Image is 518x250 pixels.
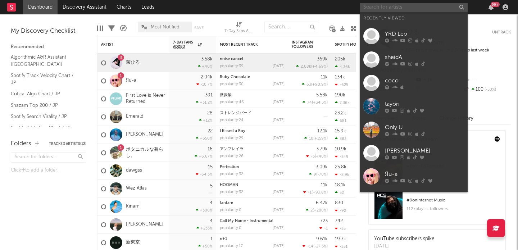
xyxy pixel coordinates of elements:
div: 100 [463,85,511,94]
div: アンブレイラ [220,147,285,151]
a: Emerald [126,114,144,120]
a: Spotify Track Velocity Chart / JP [11,72,79,86]
div: ストレンジバード [220,111,285,115]
div: Edit Columns [97,18,103,39]
div: 5 [210,184,213,188]
div: +6.67 % [195,154,213,159]
a: coco [360,71,468,95]
div: -35 [335,226,346,231]
a: I Kissed a Boy [220,129,245,133]
div: ( ) [303,100,328,105]
span: -70 % [317,173,327,177]
div: popularity: 17 [220,244,243,248]
div: 微炭酸 [220,93,285,97]
span: 74 [307,101,312,105]
div: +31.2 % [196,100,213,105]
div: [PERSON_NAME] [385,146,464,155]
span: -50 % [483,88,496,92]
span: -1 [308,191,312,195]
a: Ruby Chocolate [220,75,250,79]
div: 681 [335,118,346,123]
a: #9onInternet Music112kplaylist followers [369,190,505,224]
div: ( ) [296,64,328,69]
div: 18.1k [335,183,346,187]
a: 微炭酸 [220,93,232,97]
div: ( ) [306,208,328,213]
div: +650 % [196,136,213,141]
a: Call My Name - Instrumental [220,219,273,223]
div: ( ) [306,154,328,159]
div: -92 [335,208,346,213]
div: tayori [385,100,464,108]
span: +4.69 % [312,65,327,69]
div: 6.47k [316,201,328,205]
div: 4 [210,201,213,205]
div: 15.9k [335,129,346,133]
a: Shazam Top 200 / JP [11,101,79,109]
button: Save [194,26,204,30]
div: popularity: 30 [220,82,244,86]
div: Spotify Monthly Listeners [335,42,389,47]
div: 7.36k [335,100,350,105]
a: [PERSON_NAME] [126,132,163,138]
div: 830 [335,201,343,205]
div: [DATE] [273,64,285,68]
div: YouTube subscribers spike [374,235,435,243]
div: sheidA [385,53,464,62]
div: +300 % [196,208,213,213]
button: Tracked Artists(12) [49,142,86,146]
div: +12 % [199,118,213,123]
div: 723 [320,219,328,223]
a: noise cancel [220,57,243,61]
div: 22 [208,129,213,133]
a: ストレンジバード [220,111,251,115]
div: 16 [208,147,213,151]
div: Recently Viewed [363,14,464,23]
div: -331 [335,244,347,249]
div: 7-Day Fans Added (7-Day Fans Added) [224,27,253,36]
div: +233 % [196,226,213,231]
a: 新東京 [126,240,140,246]
div: 112k playlist followers [406,205,500,213]
div: 5.58k [316,93,328,97]
div: -2.9k [335,172,349,177]
div: [DATE] [374,243,435,250]
a: tayori [360,95,468,118]
input: Search for artists [360,3,468,12]
a: dawgss [126,168,142,174]
span: Most Notified [151,25,180,29]
div: 52 [335,190,344,195]
div: A&R Pipeline [120,18,127,39]
div: 15 [208,165,213,169]
div: Call My Name - Instrumental [220,219,285,223]
div: [DATE] [273,208,285,212]
div: +40 % [198,64,213,69]
div: [DATE] [273,118,285,122]
div: 9.61k [316,237,328,241]
a: Spotify Addiction Chart / JP [11,124,79,132]
div: fanfare [220,201,285,205]
div: 10.9k [335,147,346,151]
div: [DATE] [273,100,285,104]
div: -349 [335,154,349,159]
div: # 9 on Internet Music [406,196,500,205]
div: 2.04k [201,75,213,79]
div: popularity: 0 [220,226,241,230]
div: 4 [210,219,213,223]
a: [PERSON_NAME] [126,222,163,228]
div: ( ) [304,136,328,141]
a: アンブレイラ [220,147,244,151]
div: Most Recent Track [220,42,274,47]
span: -3 [311,155,315,159]
div: ( ) [303,190,328,195]
div: [DATE] [273,82,285,86]
a: Яu-a [360,165,468,188]
span: -27.3 % [314,245,327,249]
a: [PERSON_NAME] [360,141,468,165]
div: Perfection [220,165,285,169]
div: ( ) [309,172,328,177]
a: Algorithmic A&R Assistant ([GEOGRAPHIC_DATA]) [11,53,79,68]
div: ( ) [302,82,328,87]
div: popularity: 26 [220,154,244,158]
div: 11k [321,75,328,79]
